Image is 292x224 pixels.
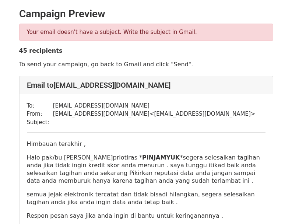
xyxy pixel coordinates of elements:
span: Halo pak/bu [PERSON_NAME] [27,154,140,161]
td: [EMAIL_ADDRESS][DOMAIN_NAME] < [EMAIL_ADDRESS][DOMAIN_NAME] > [53,110,256,118]
span: Respon pesan saya jika anda ingin di bantu untuk keringanannya . [27,212,223,219]
span: Himbauan terakhir , [27,140,86,147]
strong: PINJAMYUK [142,154,180,161]
span: segera selesaikan tagihan anda jika tidak ingin kredit skor anda menurun . saya tunggu itikad bai... [27,154,262,184]
span: priotiras [113,154,137,161]
span: semua jejak elektronik tercatat dan tidak bisa , segera selesaikan tagihan anda jika anda ingin d... [27,191,257,206]
p: Your email doesn't have a subject. Write the subject in Gmail. [27,28,265,36]
td: To: [27,102,53,110]
p: To send your campaign, go back to Gmail and click "Send". [19,60,273,68]
strong: 45 recipients [19,47,63,54]
h4: Email to [EMAIL_ADDRESS][DOMAIN_NAME] [27,81,265,90]
span: di hilangkan [162,191,198,198]
td: From: [27,110,53,118]
h2: Campaign Preview [19,8,273,20]
td: [EMAIL_ADDRESS][DOMAIN_NAME] [53,102,256,110]
td: Subject: [27,118,53,127]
